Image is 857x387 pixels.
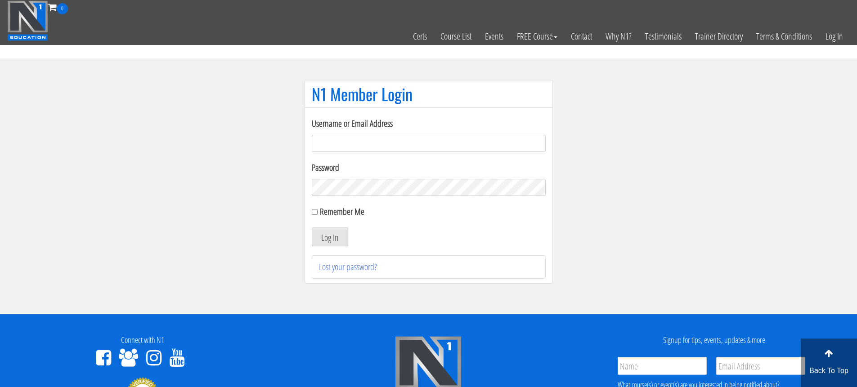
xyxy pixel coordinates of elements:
a: Events [478,14,510,58]
a: Testimonials [638,14,688,58]
p: Back To Top [801,365,857,376]
a: Contact [564,14,599,58]
a: 0 [48,1,68,13]
a: Why N1? [599,14,638,58]
label: Password [312,161,546,174]
label: Username or Email Address [312,117,546,130]
label: Remember Me [320,205,364,218]
a: Trainer Directory [688,14,749,58]
a: Terms & Conditions [749,14,819,58]
h4: Connect with N1 [7,336,279,345]
img: n1-education [7,0,48,41]
a: Log In [819,14,850,58]
a: Lost your password? [319,261,377,273]
h4: Signup for tips, events, updates & more [578,336,850,345]
h1: N1 Member Login [312,85,546,103]
a: FREE Course [510,14,564,58]
input: Email Address [716,357,805,375]
button: Log In [312,227,348,246]
input: Name [618,357,707,375]
span: 0 [57,3,68,14]
a: Certs [406,14,434,58]
a: Course List [434,14,478,58]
